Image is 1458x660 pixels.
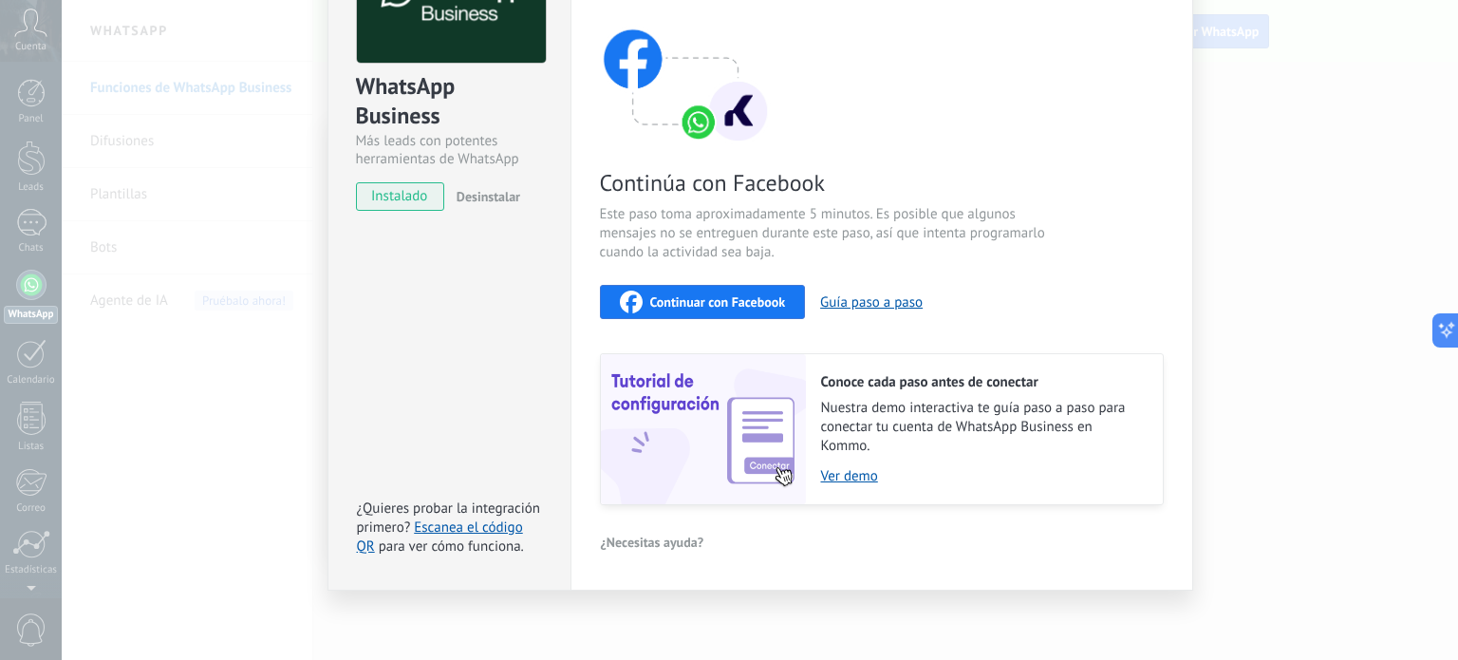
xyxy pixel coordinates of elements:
a: Ver demo [821,467,1144,485]
span: ¿Quieres probar la integración primero? [357,500,541,537]
span: Desinstalar [457,188,520,205]
h2: Conoce cada paso antes de conectar [821,373,1144,391]
span: Nuestra demo interactiva te guía paso a paso para conectar tu cuenta de WhatsApp Business en Kommo. [821,399,1144,456]
span: Continuar con Facebook [650,295,786,309]
span: Continúa con Facebook [600,168,1052,198]
div: WhatsApp Business [356,71,543,132]
button: ¿Necesitas ayuda? [600,528,705,556]
span: ¿Necesitas ayuda? [601,536,704,549]
span: instalado [357,182,443,211]
button: Continuar con Facebook [600,285,806,319]
button: Desinstalar [449,182,520,211]
button: Guía paso a paso [820,293,923,311]
span: para ver cómo funciona. [379,537,524,556]
span: Este paso toma aproximadamente 5 minutos. Es posible que algunos mensajes no se entreguen durante... [600,205,1052,262]
a: Escanea el código QR [357,519,523,556]
div: Más leads con potentes herramientas de WhatsApp [356,132,543,168]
